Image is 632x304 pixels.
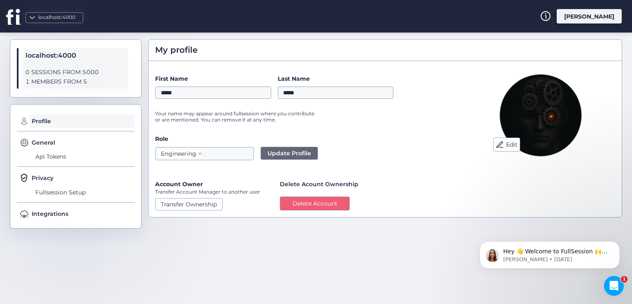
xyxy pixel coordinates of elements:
[155,110,320,123] p: Your name may appear around fullsession where you contribute or are mentioned. You can remove it ...
[260,147,318,160] button: Update Profile
[30,115,135,128] span: Profile
[157,149,202,159] nz-select-item: Engineering
[26,50,126,61] span: localhost:4000
[33,150,135,164] span: Api Tokens
[493,138,520,152] button: Edit
[26,68,126,77] span: 0 SESSIONS FROM 5000
[155,180,203,188] label: Account Owner
[500,74,582,157] img: Avatar Picture
[33,186,135,199] span: Fullsession Setup
[36,14,77,21] div: localhost:4000
[280,196,350,210] button: Delete Account
[32,173,53,182] span: Privacy
[280,180,358,189] span: Delete Acount Ownership
[467,224,632,282] iframe: Intercom notifications message
[32,209,68,218] span: Integrations
[155,74,271,83] label: First Name
[161,149,196,158] div: Engineering
[267,149,311,158] span: Update Profile
[557,9,622,23] div: [PERSON_NAME]
[278,74,394,83] label: Last Name
[32,138,55,147] span: General
[26,77,126,87] span: 1 MEMBERS FROM 5
[155,134,453,143] label: Role
[155,189,260,195] p: Transfer Account Manager to another user
[155,198,223,210] button: Transfer Ownership
[155,44,197,56] span: My profile
[621,276,627,283] span: 1
[604,276,624,296] iframe: Intercom live chat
